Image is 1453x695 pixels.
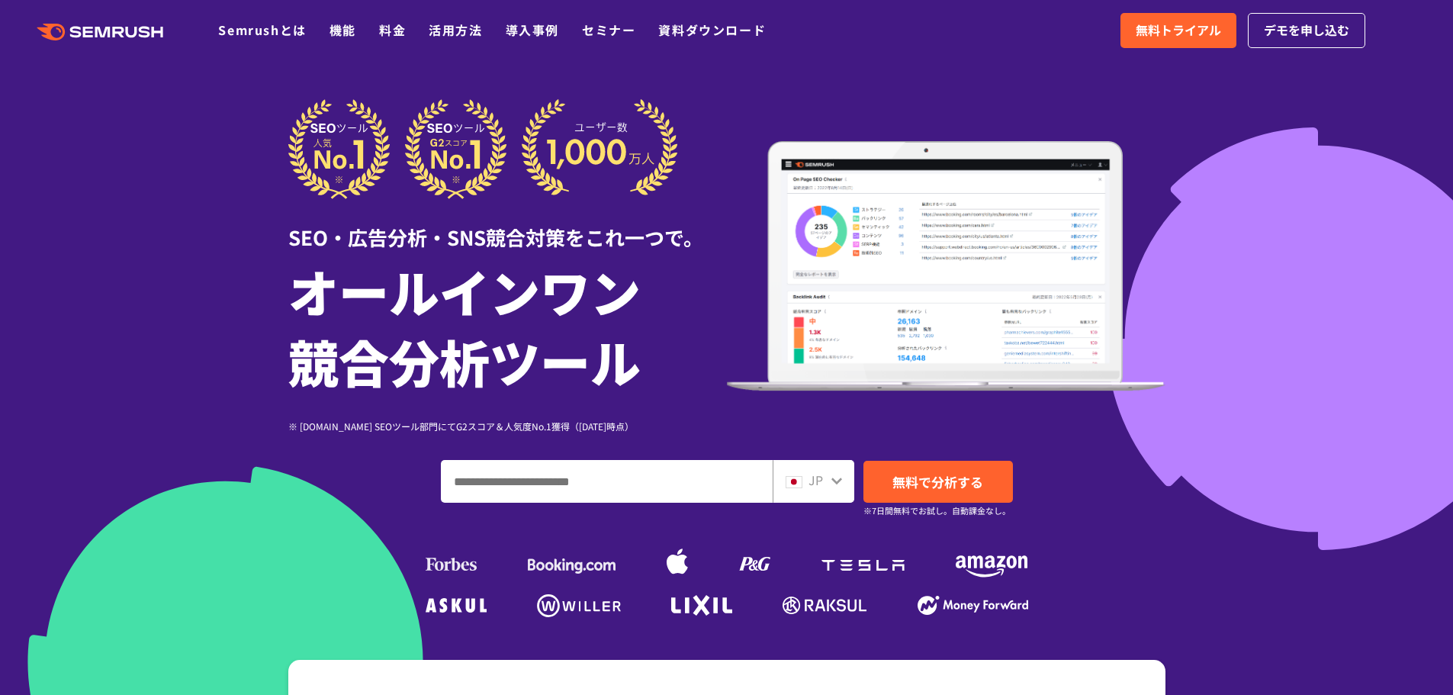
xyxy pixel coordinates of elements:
a: 無料トライアル [1120,13,1236,48]
a: 活用方法 [429,21,482,39]
input: ドメイン、キーワードまたはURLを入力してください [442,461,772,502]
h1: オールインワン 競合分析ツール [288,256,727,396]
span: 無料で分析する [892,472,983,491]
a: セミナー [582,21,635,39]
small: ※7日間無料でお試し。自動課金なし。 [863,504,1011,518]
a: 導入事例 [506,21,559,39]
a: デモを申し込む [1248,13,1365,48]
div: SEO・広告分析・SNS競合対策をこれ一つで。 [288,199,727,252]
a: 無料で分析する [863,461,1013,503]
a: 料金 [379,21,406,39]
span: 無料トライアル [1136,21,1221,40]
span: デモを申し込む [1264,21,1349,40]
a: 資料ダウンロード [658,21,766,39]
a: 機能 [329,21,356,39]
div: ※ [DOMAIN_NAME] SEOツール部門にてG2スコア＆人気度No.1獲得（[DATE]時点） [288,419,727,433]
span: JP [808,471,823,489]
a: Semrushとは [218,21,306,39]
